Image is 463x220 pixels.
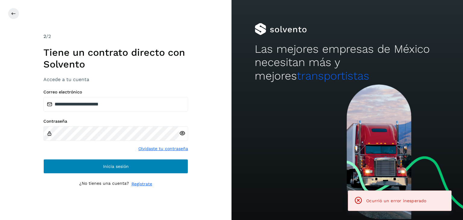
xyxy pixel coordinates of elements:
[138,146,188,152] a: Olvidaste tu contraseña
[366,198,426,203] span: Ocurrió un error inesperado
[43,47,188,70] h1: Tiene un contrato directo con Solvento
[43,33,188,40] div: /2
[43,33,46,39] span: 2
[103,164,129,168] span: Inicia sesión
[255,42,440,83] h2: Las mejores empresas de México necesitan más y mejores
[131,181,152,187] a: Regístrate
[297,69,369,82] span: transportistas
[79,181,129,187] p: ¿No tienes una cuenta?
[43,159,188,174] button: Inicia sesión
[43,90,188,95] label: Correo electrónico
[43,77,188,82] h3: Accede a tu cuenta
[43,119,188,124] label: Contraseña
